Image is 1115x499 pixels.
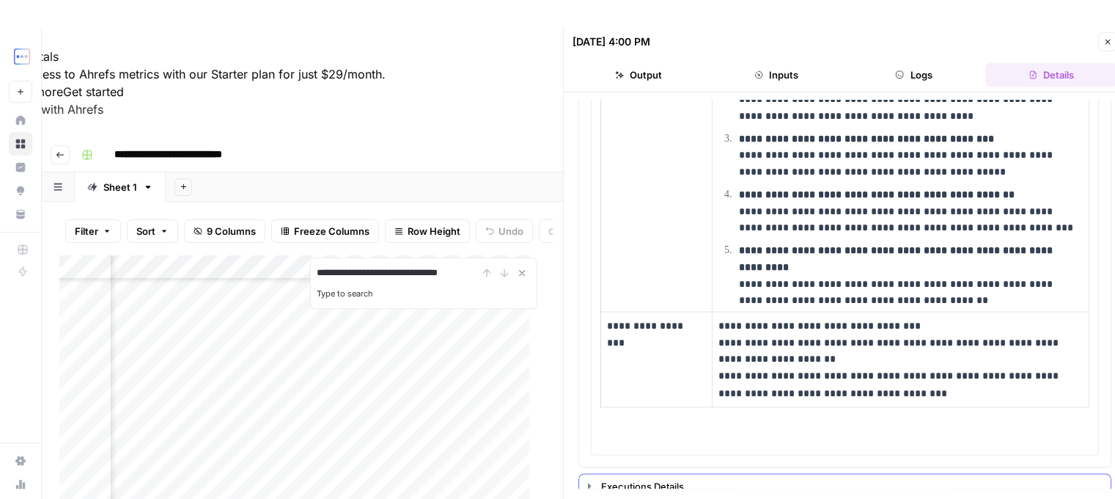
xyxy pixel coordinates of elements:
[317,288,373,299] label: Type to search
[63,83,124,101] button: Get started
[579,474,1111,498] button: Executions Details
[710,63,842,87] button: Inputs
[9,473,32,496] a: Usage
[75,224,98,238] span: Filter
[408,224,460,238] span: Row Height
[271,219,379,243] button: Freeze Columns
[513,264,531,282] button: Close Search
[9,156,32,179] a: Insights
[476,219,533,243] button: Undo
[184,219,265,243] button: 9 Columns
[848,63,980,87] button: Logs
[75,172,166,202] a: Sheet 1
[9,449,32,473] a: Settings
[385,219,470,243] button: Row Height
[573,63,704,87] button: Output
[498,224,523,238] span: Undo
[573,34,650,49] div: [DATE] 4:00 PM
[127,219,178,243] button: Sort
[9,179,32,203] a: Opportunities
[294,224,369,238] span: Freeze Columns
[103,180,137,194] div: Sheet 1
[65,219,121,243] button: Filter
[9,132,32,156] a: Browse
[207,224,256,238] span: 9 Columns
[601,478,1102,493] div: Executions Details
[9,203,32,226] a: Your Data
[136,224,155,238] span: Sort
